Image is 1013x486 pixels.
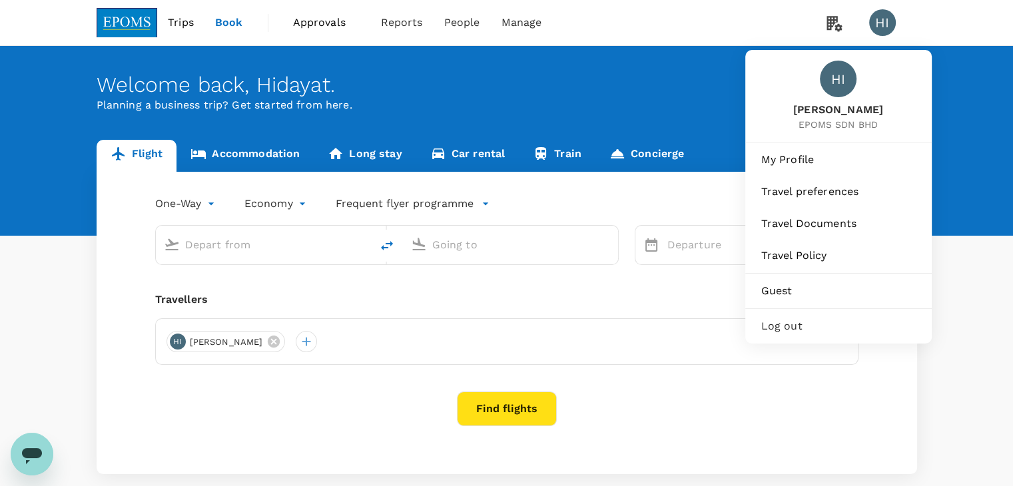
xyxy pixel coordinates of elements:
[751,177,926,206] a: Travel preferences
[444,15,480,31] span: People
[869,9,896,36] div: HI
[314,140,416,172] a: Long stay
[761,216,916,232] span: Travel Documents
[519,140,595,172] a: Train
[11,433,53,475] iframe: Button to launch messaging window
[97,73,917,97] div: Welcome back , Hidayat .
[609,243,611,246] button: Open
[97,8,158,37] img: EPOMS SDN BHD
[667,237,746,253] p: Departure
[761,152,916,168] span: My Profile
[751,241,926,270] a: Travel Policy
[751,276,926,306] a: Guest
[595,140,698,172] a: Concierge
[751,209,926,238] a: Travel Documents
[371,230,403,262] button: delete
[761,318,916,334] span: Log out
[793,103,883,118] span: [PERSON_NAME]
[820,61,856,97] div: HI
[432,234,590,255] input: Going to
[793,118,883,131] span: EPOMS SDN BHD
[182,336,271,349] span: [PERSON_NAME]
[97,97,917,113] p: Planning a business trip? Get started from here.
[751,312,926,341] div: Log out
[155,292,858,308] div: Travellers
[416,140,519,172] a: Car rental
[761,283,916,299] span: Guest
[168,15,194,31] span: Trips
[215,15,243,31] span: Book
[244,193,309,214] div: Economy
[501,15,541,31] span: Manage
[761,184,916,200] span: Travel preferences
[336,196,474,212] p: Frequent flyer programme
[751,145,926,174] a: My Profile
[457,391,557,426] button: Find flights
[167,331,286,352] div: HI[PERSON_NAME]
[176,140,314,172] a: Accommodation
[293,15,360,31] span: Approvals
[97,140,177,172] a: Flight
[155,193,218,214] div: One-Way
[185,234,343,255] input: Depart from
[381,15,423,31] span: Reports
[362,243,364,246] button: Open
[170,334,186,350] div: HI
[336,196,490,212] button: Frequent flyer programme
[761,248,916,264] span: Travel Policy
